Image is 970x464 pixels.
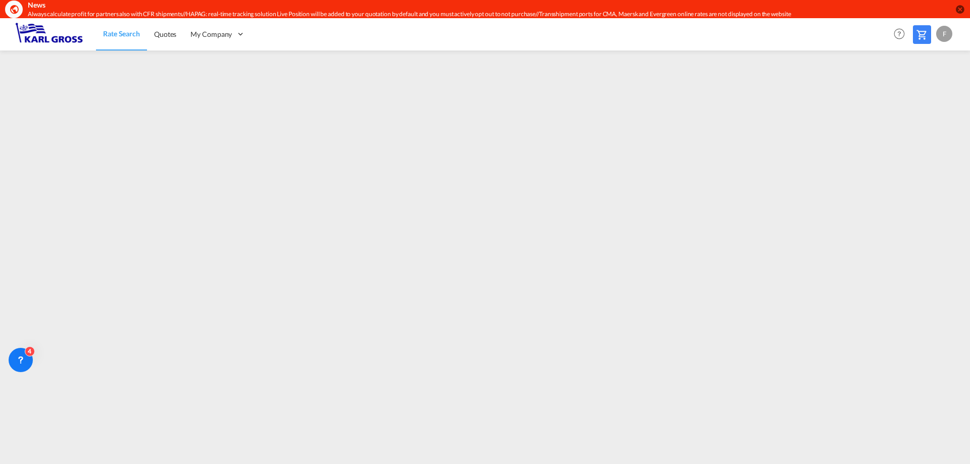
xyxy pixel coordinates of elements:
[154,30,176,38] span: Quotes
[955,4,965,14] button: icon-close-circle
[15,23,83,45] img: 3269c73066d711f095e541db4db89301.png
[891,25,913,43] div: Help
[183,18,252,50] div: My Company
[936,26,952,42] div: F
[891,25,908,42] span: Help
[147,18,183,50] a: Quotes
[9,4,19,14] md-icon: icon-earth
[96,18,147,50] a: Rate Search
[103,29,140,38] span: Rate Search
[190,29,232,39] span: My Company
[28,10,821,19] div: Always calculate profit for partners also with CFR shipments//HAPAG: real-time tracking solution ...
